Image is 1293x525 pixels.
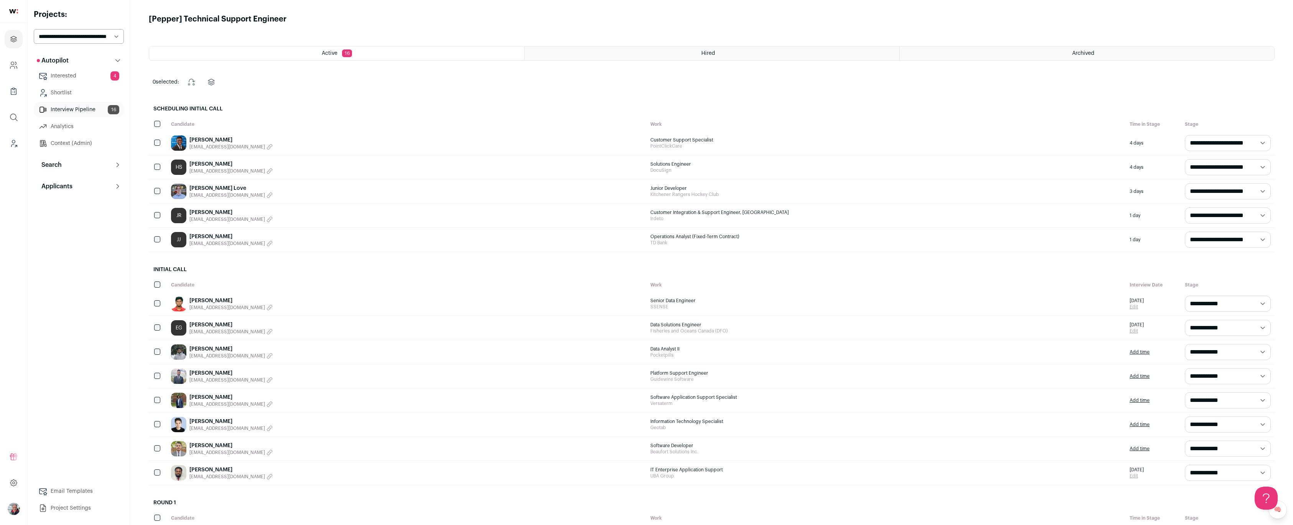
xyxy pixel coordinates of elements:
a: Interested4 [34,68,124,84]
span: IT Enterprise Application Support [650,467,1122,473]
div: 1 day [1126,204,1181,227]
span: [EMAIL_ADDRESS][DOMAIN_NAME] [189,216,265,222]
a: [PERSON_NAME] [189,321,273,329]
span: Platform Support Engineer [650,370,1122,376]
img: b5149df90c35b373f693435227b5a498bccf11b76c7644b2dcc99542b191cdaf.jpg [171,135,186,151]
span: [EMAIL_ADDRESS][DOMAIN_NAME] [189,304,265,311]
a: [PERSON_NAME] [189,466,273,474]
a: [PERSON_NAME] [189,209,273,216]
a: JR [171,208,186,223]
span: Guidewire Software [650,376,1122,382]
span: Data Analyst II [650,346,1122,352]
a: Company and ATS Settings [5,56,23,74]
a: Email Templates [34,484,124,499]
a: [PERSON_NAME] [189,442,273,449]
div: Time in Stage [1126,511,1181,525]
span: [EMAIL_ADDRESS][DOMAIN_NAME] [189,240,265,247]
a: Archived [900,46,1274,60]
button: [EMAIL_ADDRESS][DOMAIN_NAME] [189,216,273,222]
button: Change stage [182,73,201,91]
span: 4 [110,71,119,81]
span: SSENSE [650,304,1122,310]
img: wellfound-shorthand-0d5821cbd27db2630d0214b213865d53afaa358527fdda9d0ea32b1df1b89c2c.svg [9,9,18,13]
a: [PERSON_NAME] [189,369,273,377]
button: [EMAIL_ADDRESS][DOMAIN_NAME] [189,329,273,335]
span: Kitchener Rangers Hockey Club [650,191,1122,197]
span: [EMAIL_ADDRESS][DOMAIN_NAME] [189,329,265,335]
span: Pocketpills [650,352,1122,358]
a: Shortlist [34,85,124,100]
h2: Initial Call [149,261,1275,278]
span: selected: [153,78,179,86]
a: Company Lists [5,82,23,100]
div: Stage [1181,511,1275,525]
div: Candidate [167,117,646,131]
a: Add time [1130,446,1150,452]
button: Applicants [34,179,124,194]
h2: Round 1 [149,494,1275,511]
button: [EMAIL_ADDRESS][DOMAIN_NAME] [189,192,273,198]
button: [EMAIL_ADDRESS][DOMAIN_NAME] [189,425,273,431]
div: 4 days [1126,155,1181,179]
img: 51bbe588d67d82df06304658d6ed111f83e2671facc91c921276c80c295c2cba.jpg [171,344,186,360]
span: Irdeto [650,216,1122,222]
div: Time in Stage [1126,117,1181,131]
iframe: Help Scout Beacon - Open [1255,487,1278,510]
span: [EMAIL_ADDRESS][DOMAIN_NAME] [189,474,265,480]
span: [EMAIL_ADDRESS][DOMAIN_NAME] [189,449,265,456]
a: Edit [1130,328,1144,334]
div: Candidate [167,511,646,525]
img: 37726d9d10fa6b09945aacb27ec9a3fe0a5051c47880cd21b5a67f37dd4fe7f6.jpg [171,393,186,408]
span: Customer Support Specialist [650,137,1122,143]
a: Leads (Backoffice) [5,134,23,153]
p: Applicants [37,182,72,191]
a: [PERSON_NAME] [189,418,273,425]
span: Software Application Support Specialist [650,394,1122,400]
a: Add time [1130,373,1150,379]
a: [PERSON_NAME] [189,160,273,168]
a: EG [171,320,186,336]
p: Search [37,160,62,170]
span: 16 [108,105,119,114]
span: TD Bank [650,240,1122,246]
span: Beaufort Solutions Inc. [650,449,1122,455]
button: [EMAIL_ADDRESS][DOMAIN_NAME] [189,304,273,311]
span: [EMAIL_ADDRESS][DOMAIN_NAME] [189,168,265,174]
button: [EMAIL_ADDRESS][DOMAIN_NAME] [189,144,273,150]
span: 0 [153,79,156,85]
div: Candidate [167,278,646,292]
span: Geotab [650,425,1122,431]
span: [EMAIL_ADDRESS][DOMAIN_NAME] [189,192,265,198]
span: UBA Group [650,473,1122,479]
span: [EMAIL_ADDRESS][DOMAIN_NAME] [189,377,265,383]
div: Interview Date [1126,278,1181,292]
a: [PERSON_NAME] [189,393,273,401]
span: Versaterm [650,400,1122,407]
a: Project Settings [34,500,124,516]
a: Edit [1130,473,1144,479]
span: Customer Integration & Support Engineer, [GEOGRAPHIC_DATA] [650,209,1122,216]
span: Archived [1072,51,1094,56]
span: [DATE] [1130,322,1144,328]
a: Interview Pipeline16 [34,102,124,117]
button: Autopilot [34,53,124,68]
a: [PERSON_NAME] Love [189,184,273,192]
a: [PERSON_NAME] [189,233,273,240]
a: Analytics [34,119,124,134]
button: [EMAIL_ADDRESS][DOMAIN_NAME] [189,377,273,383]
a: HS [171,160,186,175]
a: Add time [1130,349,1150,355]
a: Projects [5,30,23,48]
a: Hired [525,46,899,60]
button: [EMAIL_ADDRESS][DOMAIN_NAME] [189,474,273,480]
span: [EMAIL_ADDRESS][DOMAIN_NAME] [189,144,265,150]
div: Work [646,278,1126,292]
span: 16 [342,49,352,57]
button: Search [34,157,124,173]
a: JJ [171,232,186,247]
span: Solutions Engineer [650,161,1122,167]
